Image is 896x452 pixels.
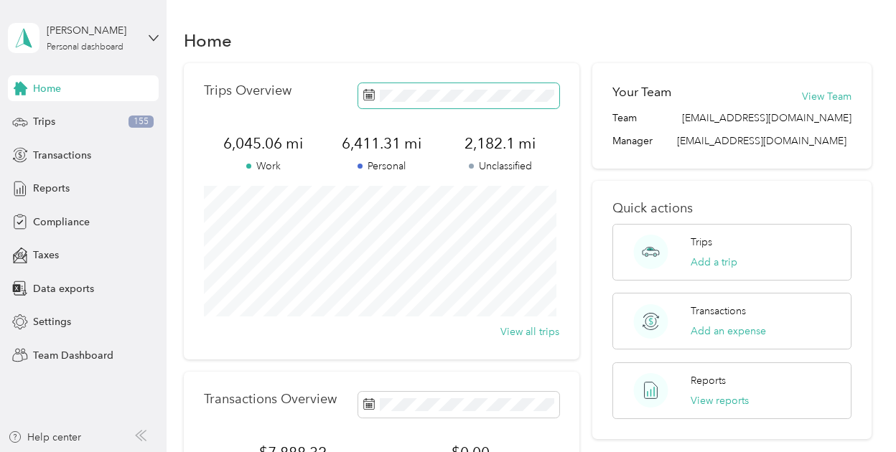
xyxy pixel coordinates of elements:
[33,181,70,196] span: Reports
[612,133,653,149] span: Manager
[322,133,441,154] span: 6,411.31 mi
[33,248,59,263] span: Taxes
[441,159,559,174] p: Unclassified
[33,148,91,163] span: Transactions
[500,324,559,339] button: View all trips
[33,281,94,296] span: Data exports
[802,89,851,104] button: View Team
[33,81,61,96] span: Home
[691,393,749,408] button: View reports
[33,215,90,230] span: Compliance
[33,348,113,363] span: Team Dashboard
[204,159,322,174] p: Work
[691,373,726,388] p: Reports
[677,135,846,147] span: [EMAIL_ADDRESS][DOMAIN_NAME]
[612,201,851,216] p: Quick actions
[47,43,123,52] div: Personal dashboard
[33,114,55,129] span: Trips
[204,133,322,154] span: 6,045.06 mi
[8,430,81,445] button: Help center
[184,33,232,48] h1: Home
[691,324,766,339] button: Add an expense
[322,159,441,174] p: Personal
[691,303,746,319] p: Transactions
[612,110,637,126] span: Team
[691,255,737,270] button: Add a trip
[204,83,291,98] p: Trips Overview
[47,23,136,38] div: [PERSON_NAME]
[129,116,154,128] span: 155
[204,392,337,407] p: Transactions Overview
[682,110,851,126] span: [EMAIL_ADDRESS][DOMAIN_NAME]
[441,133,559,154] span: 2,182.1 mi
[816,372,896,452] iframe: Everlance-gr Chat Button Frame
[691,235,712,250] p: Trips
[33,314,71,329] span: Settings
[612,83,671,101] h2: Your Team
